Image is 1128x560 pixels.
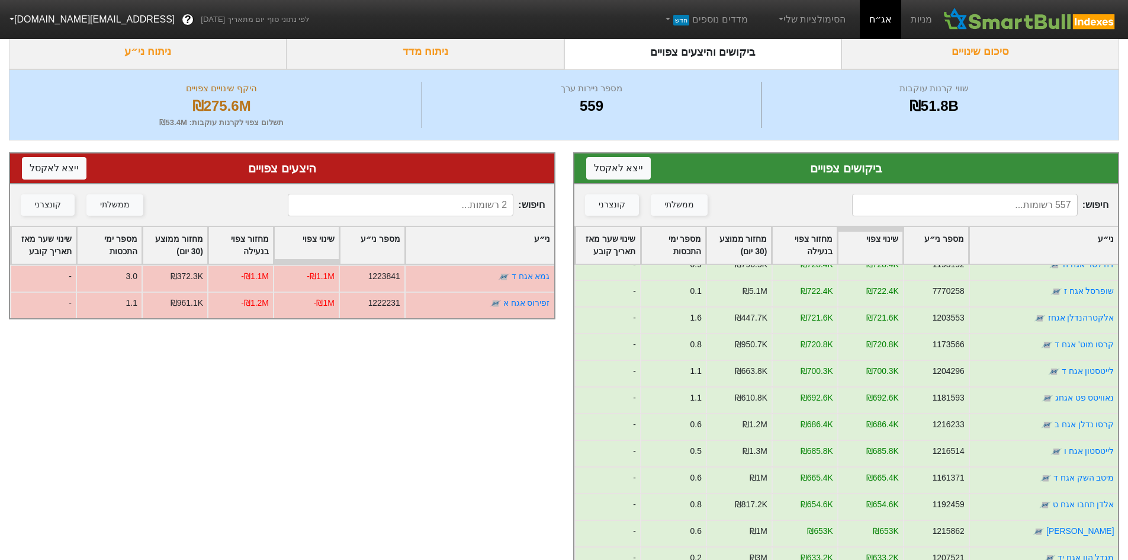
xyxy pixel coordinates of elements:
[866,285,898,297] div: ₪722.4K
[772,227,837,264] div: Toggle SortBy
[1032,526,1044,537] img: tase link
[866,312,898,324] div: ₪721.6K
[10,292,76,318] div: -
[1047,366,1059,377] img: tase link
[1054,420,1114,429] a: קרסו נדלן אגח ב
[512,271,550,281] a: גמא אגח ד
[425,82,757,95] div: מספר ניירות ערך
[800,418,833,431] div: ₪686.4K
[690,365,701,377] div: 1.1
[1062,260,1114,269] a: דה לסר אגח ח
[1034,312,1046,324] img: tase link
[800,445,833,457] div: ₪685.8K
[1053,473,1114,482] a: מיטב השק אגח ד
[866,365,898,377] div: ₪700.3K
[866,445,898,457] div: ₪685.8K
[574,386,640,413] div: -
[932,418,964,431] div: 1216233
[690,258,701,271] div: 0.9
[340,227,404,264] div: Toggle SortBy
[742,445,767,457] div: ₪1.3M
[941,8,1119,31] img: SmartBull
[86,194,143,216] button: ממשלתי
[171,270,203,283] div: ₪372.3K
[690,338,701,351] div: 0.8
[34,199,61,212] div: קונצרני
[749,525,767,537] div: ₪1M
[866,258,898,271] div: ₪728.4K
[24,117,419,129] div: תשלום צפוי לקרנות עוקבות : ₪53.4M
[932,472,964,484] div: 1161371
[21,194,75,216] button: קונצרני
[208,227,273,264] div: Toggle SortBy
[1039,499,1050,511] img: tase link
[800,498,833,511] div: ₪654.6K
[706,227,771,264] div: Toggle SortBy
[866,418,898,431] div: ₪686.4K
[1047,313,1114,322] a: אלקטרהנדלן אגחז
[742,418,767,431] div: ₪1.2M
[1050,446,1062,457] img: tase link
[734,312,767,324] div: ₪447.7K
[866,392,898,404] div: ₪692.6K
[574,466,640,493] div: -
[1041,339,1053,351] img: tase link
[1050,286,1062,297] img: tase link
[1061,366,1114,376] a: לייטסטון אגח ד
[576,227,640,264] div: Toggle SortBy
[288,194,513,216] input: 2 רשומות...
[641,227,706,264] div: Toggle SortBy
[574,360,640,386] div: -
[498,271,510,283] img: tase link
[586,157,651,180] button: ייצא לאקסל
[1039,472,1051,484] img: tase link
[201,14,309,25] span: לפי נתוני סוף יום מתאריך [DATE]
[126,297,137,309] div: 1.1
[664,199,694,212] div: ממשלתי
[24,82,419,95] div: היקף שינויים צפויים
[574,520,640,546] div: -
[658,8,753,31] a: מדדים נוספיםחדש
[772,8,851,31] a: הסימולציות שלי
[586,159,1107,177] div: ביקושים צפויים
[1041,392,1053,404] img: tase link
[690,472,701,484] div: 0.6
[574,280,640,306] div: -
[800,338,833,351] div: ₪720.8K
[425,95,757,117] div: 559
[932,525,964,537] div: 1215862
[932,338,964,351] div: 1173566
[406,227,554,264] div: Toggle SortBy
[368,297,400,309] div: 1222231
[734,392,767,404] div: ₪610.8K
[673,15,689,25] span: חדש
[22,159,542,177] div: היצעים צפויים
[1055,340,1114,349] a: קרסו מוט' אגח ד
[9,34,287,69] div: ניתוח ני״ע
[503,298,550,308] a: זפירוס אגח א
[690,525,701,537] div: 0.6
[969,227,1118,264] div: Toggle SortBy
[143,227,207,264] div: Toggle SortBy
[574,306,640,333] div: -
[852,194,1078,216] input: 557 רשומות...
[1049,259,1060,271] img: tase link
[11,227,76,264] div: Toggle SortBy
[800,365,833,377] div: ₪700.3K
[10,265,76,292] div: -
[574,253,640,280] div: -
[734,338,767,351] div: ₪950.7K
[171,297,203,309] div: ₪961.1K
[368,270,400,283] div: 1223841
[1063,446,1114,456] a: לייטסטון אגח ו
[126,270,137,283] div: 3.0
[932,498,964,511] div: 1192459
[287,34,564,69] div: ניתוח מדד
[77,227,142,264] div: Toggle SortBy
[841,34,1119,69] div: סיכום שינויים
[800,392,833,404] div: ₪692.6K
[690,285,701,297] div: 0.1
[574,440,640,466] div: -
[574,493,640,520] div: -
[866,338,898,351] div: ₪720.8K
